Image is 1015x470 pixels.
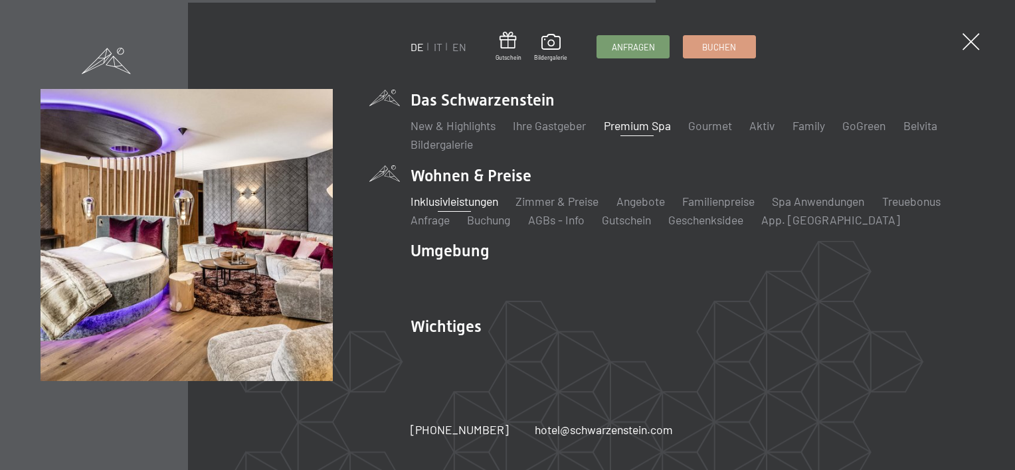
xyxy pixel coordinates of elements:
[702,41,736,53] span: Buchen
[496,54,521,62] span: Gutschein
[452,40,466,53] a: EN
[411,194,498,208] a: Inklusivleistungen
[515,194,599,208] a: Zimmer & Preise
[668,212,743,227] a: Geschenksidee
[903,118,937,133] a: Belvita
[411,118,496,133] a: New & Highlights
[496,32,521,62] a: Gutschein
[535,422,673,438] a: hotel@schwarzenstein.com
[411,137,473,151] a: Bildergalerie
[467,212,510,227] a: Buchung
[688,118,732,133] a: Gourmet
[597,36,669,58] a: Anfragen
[842,118,885,133] a: GoGreen
[749,118,775,133] a: Aktiv
[684,36,755,58] a: Buchen
[513,118,586,133] a: Ihre Gastgeber
[882,194,941,208] a: Treuebonus
[411,422,509,437] span: [PHONE_NUMBER]
[411,212,450,227] a: Anfrage
[682,194,755,208] a: Familienpreise
[612,41,655,53] span: Anfragen
[434,40,442,53] a: IT
[616,194,665,208] a: Angebote
[528,212,585,227] a: AGBs - Info
[534,34,567,62] a: Bildergalerie
[761,212,900,227] a: App. [GEOGRAPHIC_DATA]
[792,118,825,133] a: Family
[772,194,864,208] a: Spa Anwendungen
[604,118,671,133] a: Premium Spa
[411,40,424,53] a: DE
[602,212,651,227] a: Gutschein
[534,54,567,62] span: Bildergalerie
[411,422,509,438] a: [PHONE_NUMBER]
